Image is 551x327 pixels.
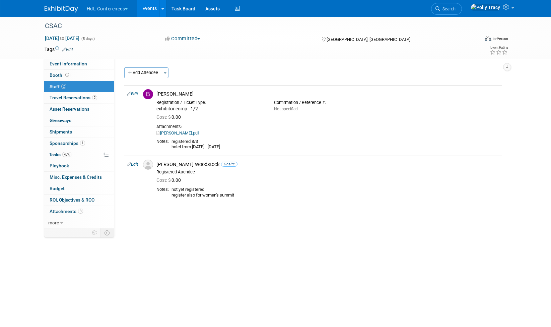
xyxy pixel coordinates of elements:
[45,6,78,12] img: ExhibitDay
[50,118,71,123] span: Giveaways
[78,209,83,214] span: 3
[163,35,203,42] button: Committed
[48,220,59,225] span: more
[156,114,171,120] span: Cost: $
[439,35,508,45] div: Event Format
[492,36,508,41] div: In-Person
[44,115,114,126] a: Giveaways
[156,124,499,129] div: Attachments:
[44,138,114,149] a: Sponsorships1
[485,36,491,41] img: Format-Inperson.png
[50,106,89,112] span: Asset Reservations
[50,61,87,66] span: Event Information
[80,141,85,146] span: 1
[171,187,499,198] div: not yet registered register also for women's summit
[50,174,102,180] span: Misc. Expenses & Credits
[44,70,114,81] a: Booth
[44,183,114,194] a: Budget
[127,92,138,96] a: Edit
[44,172,114,183] a: Misc. Expenses & Credits
[156,187,169,192] div: Notes:
[92,95,97,100] span: 2
[156,91,499,97] div: [PERSON_NAME]
[62,152,71,157] span: 40%
[44,126,114,138] a: Shipments
[471,4,500,11] img: Polly Tracy
[431,3,462,15] a: Search
[274,107,298,111] span: Not specified
[156,161,499,168] div: [PERSON_NAME] Woodstock
[50,141,85,146] span: Sponsorships
[44,58,114,69] a: Event Information
[49,152,71,157] span: Tasks
[127,162,138,167] a: Edit
[50,72,70,78] span: Booth
[221,162,237,167] span: Onsite
[50,186,65,191] span: Budget
[171,139,499,150] div: registered 8/3 hotel from [DATE] - [DATE]
[89,228,100,237] td: Personalize Event Tab Strip
[44,206,114,217] a: Attachments3
[44,217,114,228] a: more
[143,89,153,99] img: B.jpg
[44,160,114,171] a: Playbook
[50,163,69,168] span: Playbook
[156,177,184,183] span: 0.00
[50,197,94,203] span: ROI, Objectives & ROO
[124,67,162,78] button: Add Attendee
[156,100,264,105] div: Registration / Ticket Type:
[45,46,73,53] td: Tags
[156,139,169,144] div: Notes:
[45,35,80,41] span: [DATE] [DATE]
[156,114,184,120] span: 0.00
[156,169,499,175] div: Registered Attendee
[44,104,114,115] a: Asset Reservations
[100,228,114,237] td: Toggle Event Tabs
[81,37,95,41] span: (5 days)
[59,36,65,41] span: to
[43,20,469,32] div: CSAC
[156,130,199,135] a: [PERSON_NAME].pdf
[156,106,264,112] div: exhibitor comp - 1/2
[440,6,456,11] span: Search
[327,37,410,42] span: [GEOGRAPHIC_DATA], [GEOGRAPHIC_DATA]
[64,72,70,77] span: Booth not reserved yet
[490,46,508,49] div: Event Rating
[156,177,171,183] span: Cost: $
[62,47,73,52] a: Edit
[44,92,114,103] a: Travel Reservations2
[50,209,83,214] span: Attachments
[44,81,114,92] a: Staff2
[50,84,66,89] span: Staff
[44,149,114,160] a: Tasks40%
[61,84,66,89] span: 2
[44,195,114,206] a: ROI, Objectives & ROO
[143,160,153,170] img: Associate-Profile-5.png
[50,95,97,100] span: Travel Reservations
[50,129,72,134] span: Shipments
[274,100,382,105] div: Confirmation / Reference #:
